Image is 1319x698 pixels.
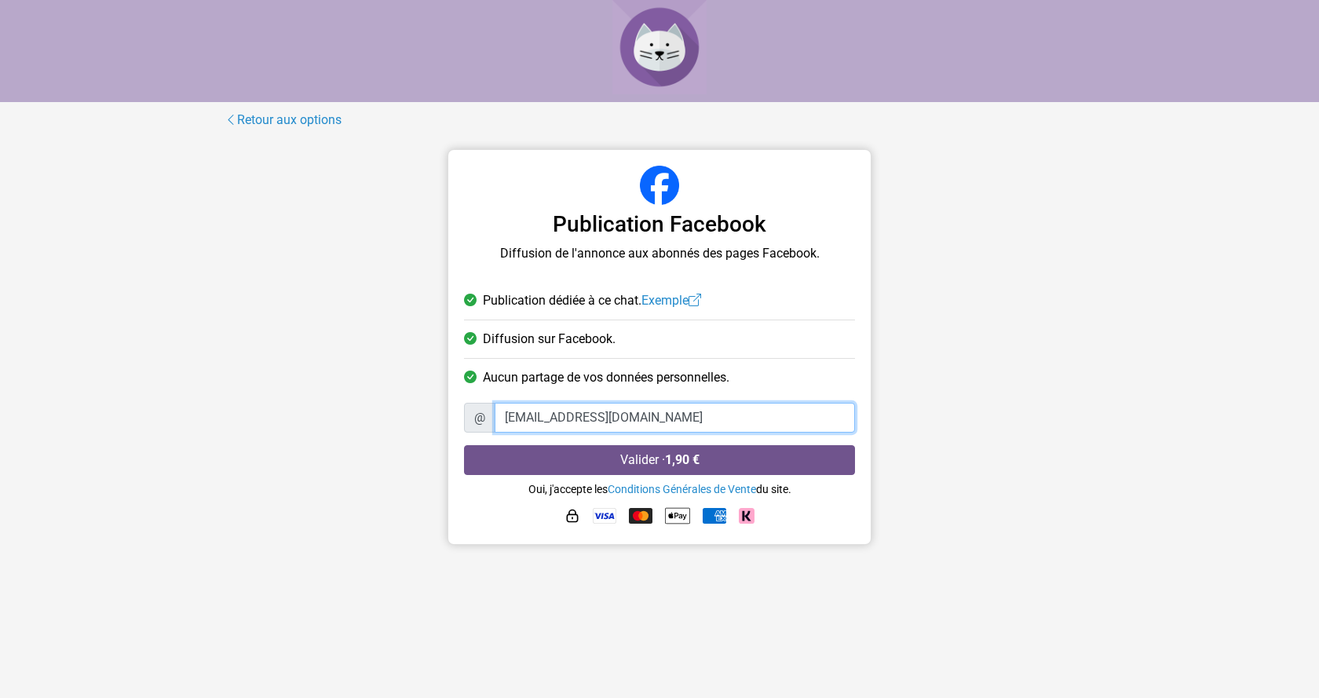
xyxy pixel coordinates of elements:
span: Aucun partage de vos données personnelles. [483,368,729,387]
a: Conditions Générales de Vente [608,483,756,495]
input: Adresse e-mail [495,403,855,433]
img: American Express [703,508,726,524]
img: Visa [593,508,616,524]
img: Klarna [739,508,754,524]
img: Apple Pay [665,503,690,528]
h3: Publication Facebook [464,211,855,238]
strong: 1,90 € [665,452,700,467]
span: @ [464,403,495,433]
p: Diffusion de l'annonce aux abonnés des pages Facebook. [464,244,855,263]
button: Valider ·1,90 € [464,445,855,475]
img: Mastercard [629,508,652,524]
img: Facebook [640,166,679,205]
span: Diffusion sur Facebook. [483,330,616,349]
a: Exemple [641,293,701,308]
small: Oui, j'accepte les du site. [528,483,791,495]
img: HTTPS : paiement sécurisé [565,508,580,524]
span: Publication dédiée à ce chat. [483,291,701,310]
a: Retour aux options [224,110,342,130]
